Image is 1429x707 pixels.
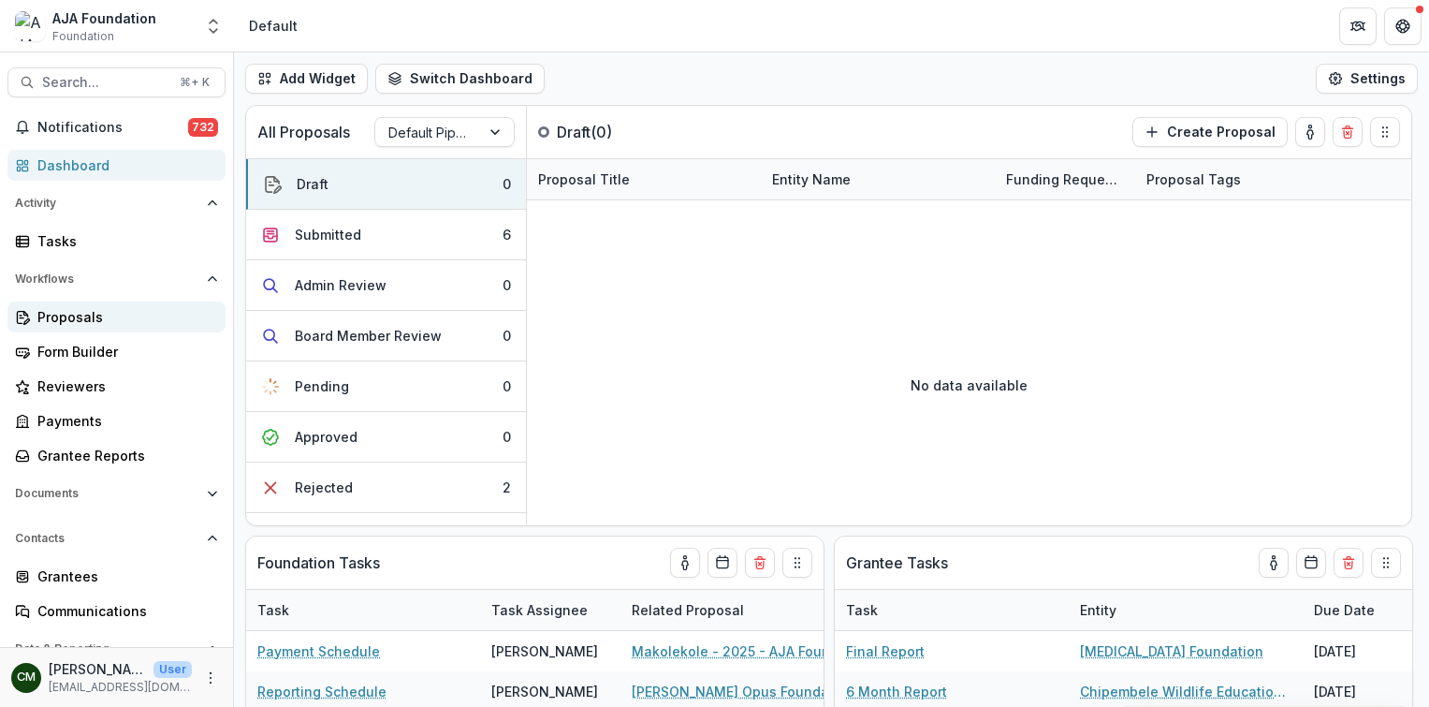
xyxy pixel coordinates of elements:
span: Workflows [15,272,199,286]
div: Proposals [37,307,211,327]
div: Related Proposal [620,590,854,630]
p: [PERSON_NAME] [49,659,146,679]
button: Calendar [707,548,737,578]
div: 0 [503,174,511,194]
a: Reviewers [7,371,226,402]
button: Delete card [1333,117,1363,147]
span: Search... [42,75,168,91]
div: Task [246,590,480,630]
div: Due Date [1303,600,1386,620]
a: Dashboard [7,150,226,181]
div: 0 [503,275,511,295]
button: Approved0 [246,412,526,463]
button: Create Proposal [1132,117,1288,147]
div: Pending [295,376,349,396]
div: 0 [503,427,511,447]
div: Grantees [37,567,211,586]
button: Open Contacts [7,523,226,553]
div: Task [835,590,1069,630]
a: Tasks [7,226,226,257]
div: 0 [503,376,511,396]
a: Chipembele Wildlife Education Trust [1080,682,1291,701]
button: Rejected2 [246,463,526,513]
div: Communications [37,601,211,621]
a: Payments [7,405,226,436]
span: Contacts [15,532,199,545]
button: Delete card [745,548,775,578]
a: Final Report [846,641,925,661]
button: Add Widget [245,64,368,94]
button: Board Member Review0 [246,311,526,361]
div: Entity Name [761,159,995,199]
div: Default [249,16,298,36]
div: Proposal Tags [1135,159,1369,199]
span: Foundation [52,28,114,45]
div: [PERSON_NAME] [491,682,598,701]
div: Funding Requested [995,169,1135,189]
div: Proposal Tags [1135,169,1252,189]
button: Submitted6 [246,210,526,260]
div: Entity Name [761,169,862,189]
a: Grantee Reports [7,440,226,471]
div: Entity [1069,590,1303,630]
div: Colleen McKenna [17,671,36,684]
a: 6 Month Report [846,682,947,701]
div: Submitted [295,225,361,244]
div: Draft [297,174,328,194]
span: 732 [188,118,218,137]
p: [EMAIL_ADDRESS][DOMAIN_NAME] [49,679,192,696]
div: Related Proposal [620,600,755,620]
button: Get Help [1384,7,1422,45]
button: Pending0 [246,361,526,412]
button: Partners [1339,7,1377,45]
p: Draft ( 0 ) [557,121,697,143]
a: [PERSON_NAME] Opus Foundation - 2025 - AJA Foundation Grant Application [632,682,843,701]
div: Board Member Review [295,326,442,346]
button: Delete card [1334,548,1363,578]
div: Tasks [37,231,211,251]
div: Task Assignee [480,590,620,630]
p: All Proposals [257,121,350,143]
a: Proposals [7,302,226,332]
p: Foundation Tasks [257,552,380,574]
button: Calendar [1296,548,1326,578]
span: Activity [15,197,199,210]
div: Reviewers [37,376,211,396]
button: Switch Dashboard [375,64,545,94]
p: Grantee Tasks [846,552,948,574]
button: Admin Review0 [246,260,526,311]
div: Admin Review [295,275,386,295]
span: Documents [15,487,199,500]
div: Proposal Title [527,159,761,199]
button: toggle-assigned-to-me [1259,548,1289,578]
button: Open Workflows [7,264,226,294]
button: Open Documents [7,479,226,508]
button: Open entity switcher [200,7,226,45]
div: 0 [503,326,511,346]
div: Task Assignee [480,600,599,620]
button: Open Data & Reporting [7,634,226,664]
div: 2 [503,478,511,497]
div: AJA Foundation [52,8,156,28]
div: Form Builder [37,342,211,361]
button: Open Activity [7,188,226,218]
div: [PERSON_NAME] [491,641,598,661]
button: toggle-assigned-to-me [1295,117,1325,147]
button: Drag [1370,117,1400,147]
div: Proposal Title [527,169,641,189]
div: Task [835,600,889,620]
div: Funding Requested [995,159,1135,199]
button: Search... [7,67,226,97]
div: Rejected [295,478,353,497]
a: Reporting Schedule [257,682,386,701]
button: Drag [1371,548,1401,578]
p: User [153,661,192,678]
div: Task [246,600,300,620]
div: Entity [1069,600,1128,620]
